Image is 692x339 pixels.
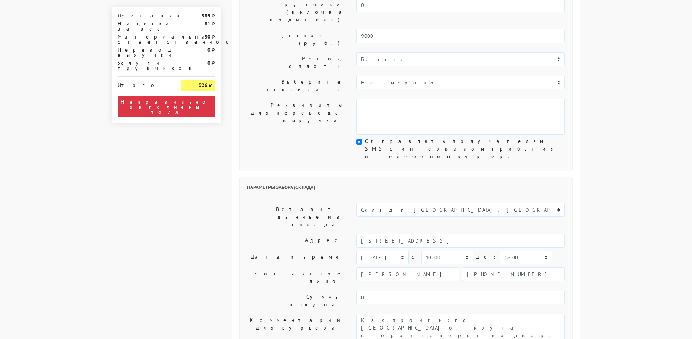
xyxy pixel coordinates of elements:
label: до: [476,251,497,263]
div: Перевод выручки [112,47,175,57]
label: Отправлять получателям SMS с интервалом прибытия и телефоном курьера [365,137,565,160]
label: Адрес: [242,234,351,248]
input: Имя [356,267,459,281]
strong: 81 [205,20,210,27]
strong: 0 [207,60,210,66]
div: Наценка за вес [112,21,175,31]
div: Услуги грузчиков [112,60,175,71]
input: Телефон [462,267,565,281]
div: Неправильно заполнены поля [118,96,215,117]
div: Итого [118,80,170,88]
label: Метод оплаты: [242,52,351,73]
label: Вставить данные из склада: [242,203,351,231]
h6: Параметры забора (склада) [247,184,565,194]
label: Сумма выкупа: [242,291,351,311]
label: c: [412,251,418,263]
label: Дата и время: [242,251,351,264]
strong: 0 [207,47,210,53]
strong: 50 [205,33,210,40]
div: Доставка [112,13,175,18]
label: Выберите реквизиты: [242,76,351,96]
div: Материальная ответственность [112,34,175,44]
strong: 926 [199,82,207,88]
strong: 589 [202,12,210,19]
label: Ценность (руб.): [242,29,351,49]
label: Реквизиты для перевода выручки: [242,99,351,135]
label: Контактное лицо: [242,267,351,288]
